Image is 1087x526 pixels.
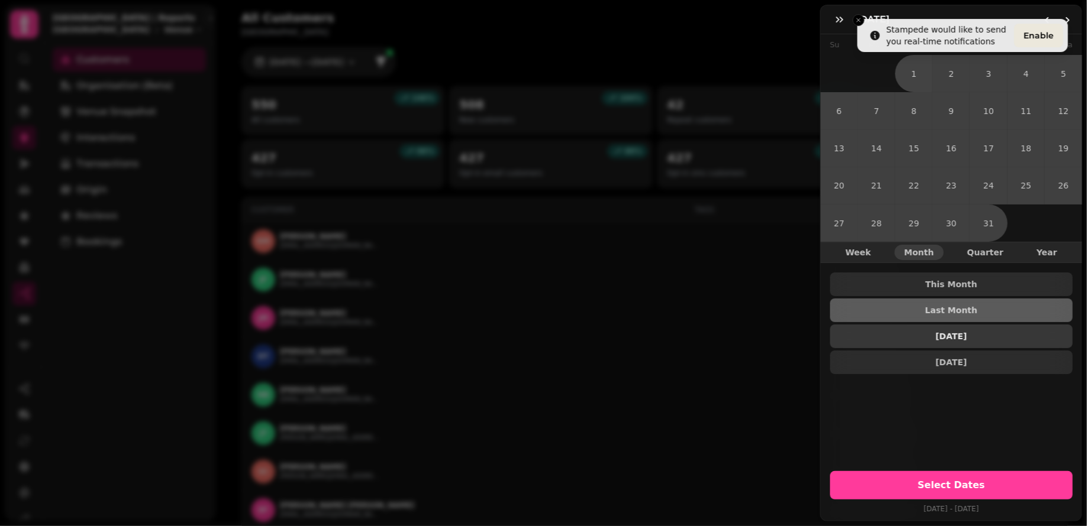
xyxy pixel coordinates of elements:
button: Wednesday, July 23rd, 2025, selected [933,167,970,204]
button: Thursday, July 24th, 2025, selected [970,167,1007,204]
button: Tuesday, July 22nd, 2025, selected [895,167,933,204]
span: Year [1037,248,1057,256]
button: Thursday, July 10th, 2025, selected [970,92,1007,129]
button: Sunday, July 13th, 2025, selected [821,130,858,167]
th: Monday [869,34,880,55]
h3: [DATE] [856,12,895,27]
button: Wednesday, July 30th, 2025, selected [933,204,970,242]
button: Sunday, July 20th, 2025, selected [821,167,858,204]
button: Wednesday, July 2nd, 2025, selected [933,55,970,92]
th: Friday [1027,34,1034,55]
button: Sunday, July 27th, 2025, selected [821,204,858,242]
button: Last Month [830,298,1073,322]
th: Saturday [1063,34,1073,55]
button: Friday, July 18th, 2025, selected [1008,130,1045,167]
button: Thursday, July 3rd, 2025, selected [970,55,1007,92]
button: Thursday, July 17th, 2025, selected [970,130,1007,167]
th: Sunday [830,34,840,55]
button: Saturday, July 19th, 2025, selected [1045,130,1082,167]
th: Tuesday [909,34,918,55]
button: Saturday, July 5th, 2025, selected [1045,55,1082,92]
button: Monday, July 7th, 2025, selected [858,92,895,129]
button: Saturday, July 12th, 2025, selected [1045,92,1082,129]
button: Wednesday, July 9th, 2025, selected [933,92,970,129]
button: Tuesday, July 29th, 2025, selected [895,204,933,242]
span: Select Dates [844,480,1059,490]
table: July 2025 [821,34,1082,242]
span: Quarter [967,248,1004,256]
button: [DATE] [830,324,1073,348]
button: Saturday, July 26th, 2025, selected [1045,167,1082,204]
button: Wednesday, July 16th, 2025, selected [933,130,970,167]
button: Sunday, July 6th, 2025, selected [821,92,858,129]
button: Go to the Next Month [1057,10,1078,30]
button: Friday, July 25th, 2025, selected [1008,167,1045,204]
span: Week [846,248,871,256]
span: Last Month [840,306,1063,314]
button: Go to the Previous Month [1037,10,1057,30]
span: [DATE] [840,358,1063,366]
button: Select Dates [830,471,1073,499]
span: This Month [840,280,1063,288]
button: Month [895,245,943,260]
button: Tuesday, July 1st, 2025, selected [895,55,933,92]
th: Thursday [988,34,998,55]
button: Year [1027,245,1067,260]
button: Tuesday, July 8th, 2025, selected [895,92,933,129]
button: Friday, July 11th, 2025, selected [1008,92,1045,129]
button: Monday, July 21st, 2025, selected [858,167,895,204]
button: Friday, July 4th, 2025, selected [1008,55,1045,92]
button: Tuesday, July 15th, 2025, selected [895,130,933,167]
p: [DATE] - [DATE] [830,502,1073,516]
button: Monday, July 28th, 2025, selected [858,204,895,242]
button: Thursday, July 31st, 2025, selected [970,204,1007,242]
button: Quarter [958,245,1013,260]
button: This Month [830,272,1073,296]
button: [DATE] [830,350,1073,374]
span: [DATE] [840,332,1063,340]
th: Wednesday [947,34,959,55]
button: Week [836,245,880,260]
button: Monday, July 14th, 2025, selected [858,130,895,167]
span: Month [904,248,934,256]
